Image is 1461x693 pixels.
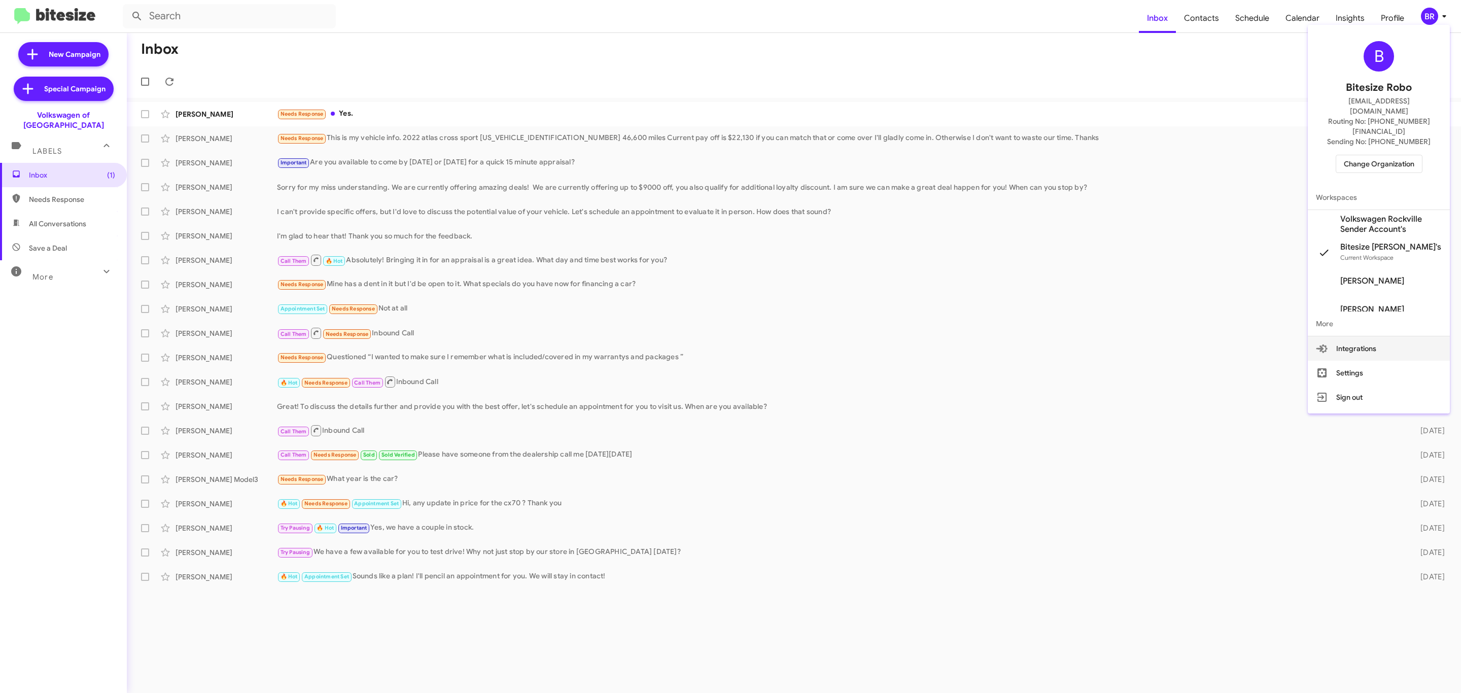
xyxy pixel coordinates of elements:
button: Settings [1308,361,1450,385]
span: [PERSON_NAME] [1340,276,1404,286]
span: Bitesize [PERSON_NAME]'s [1340,242,1441,252]
span: Change Organization [1344,155,1414,172]
button: Sign out [1308,385,1450,409]
span: [PERSON_NAME] [1340,304,1404,315]
span: More [1308,311,1450,336]
span: Current Workspace [1340,254,1394,261]
span: Workspaces [1308,185,1450,210]
button: Change Organization [1336,155,1422,173]
button: Integrations [1308,336,1450,361]
span: Routing No: [PHONE_NUMBER][FINANCIAL_ID] [1320,116,1438,136]
span: [EMAIL_ADDRESS][DOMAIN_NAME] [1320,96,1438,116]
span: Volkswagen Rockville Sender Account's [1340,214,1442,234]
div: B [1364,41,1394,72]
span: Bitesize Robo [1346,80,1412,96]
span: Sending No: [PHONE_NUMBER] [1327,136,1431,147]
